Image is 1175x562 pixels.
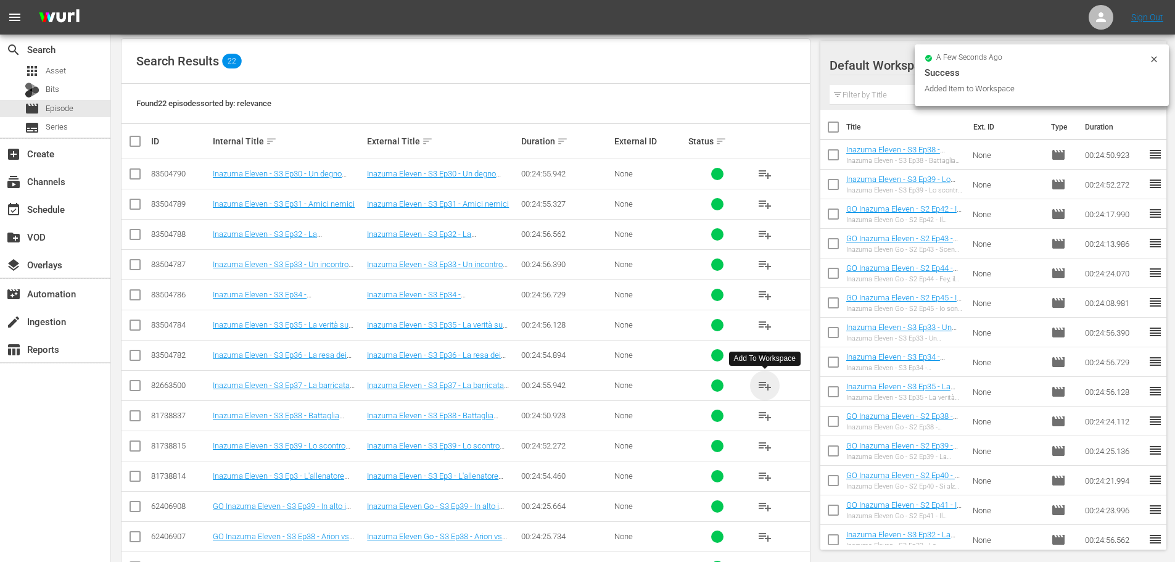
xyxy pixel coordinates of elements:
div: Status [688,134,746,149]
span: VOD [6,230,21,245]
span: Series [46,121,68,133]
span: playlist_add [757,318,772,333]
a: Inazuma Eleven - S3 Ep39 - Lo scontro finale. [PERSON_NAME] Dark!! [213,441,350,460]
span: Episode [1051,266,1066,281]
span: playlist_add [757,499,772,514]
button: playlist_add [750,189,780,219]
span: Episode [1051,236,1066,251]
span: Episode [1051,177,1066,192]
div: Inazuma Eleven Go - S2 Ep42 - Il Fuoriclasse n° 11! [846,216,963,224]
th: Type [1044,110,1078,144]
a: Inazuma Eleven - S3 Ep31 - Amici nemici [213,199,355,209]
div: 81738814 [151,471,209,481]
div: Inazuma Eleven - S3 Ep39 - Lo scontro finale. [PERSON_NAME] Dark!! [846,186,963,194]
div: None [614,381,685,390]
div: 00:24:56.729 [521,290,610,299]
span: Ingestion [6,315,21,329]
button: playlist_add [750,371,780,400]
div: 83504786 [151,290,209,299]
div: 81738815 [151,441,209,450]
span: sort [422,136,433,147]
div: 00:24:55.942 [521,169,610,178]
span: Episode [1051,295,1066,310]
a: GO Inazuma Eleven - S2 Ep44 - Fey, il Nostro Nemico? [846,263,958,282]
span: Asset [46,65,66,77]
div: None [614,411,685,420]
button: playlist_add [750,492,780,521]
a: Sign Out [1131,12,1163,22]
a: Inazuma Eleven - S3 Ep38 - Battaglia infuocata! [213,411,344,429]
td: None [968,407,1047,436]
div: Default Workspace [830,48,1144,83]
a: Inazuma Eleven - S3 Ep39 - Lo scontro finale. [PERSON_NAME] Dark!! [367,441,505,460]
td: 00:24:50.923 [1080,140,1148,170]
div: Inazuma Eleven Go - S2 Ep44 - Fey, il Nostro Nemico? [846,275,963,283]
a: Inazuma Eleven - S3 Ep32 - La determinazione di [PERSON_NAME]! [846,530,955,558]
div: Inazuma Eleven Go - S2 Ep41 - Il risveglio di Fey [846,512,963,520]
div: None [614,229,685,239]
img: ans4CAIJ8jUAAAAAAAAAAAAAAAAAAAAAAAAgQb4GAAAAAAAAAAAAAAAAAAAAAAAAJMjXAAAAAAAAAAAAAAAAAAAAAAAAgAT5G... [30,3,89,32]
a: Inazuma Eleven - S3 Ep38 - Battaglia infuocata! [846,145,945,163]
span: Episode [1051,325,1066,340]
span: Schedule [6,202,21,217]
span: Channels [6,175,21,189]
a: Inazuma Eleven - S3 Ep36 - La resa dei conti! [367,350,506,369]
div: None [614,502,685,511]
td: 00:24:56.562 [1080,525,1148,555]
button: playlist_add [750,280,780,310]
div: None [614,471,685,481]
span: reorder [1148,295,1163,310]
th: Ext. ID [966,110,1044,144]
button: playlist_add [750,310,780,340]
span: playlist_add [757,408,772,423]
div: None [614,260,685,269]
a: Inazuma Eleven - S3 Ep3 - L'allenatore misterioso [367,471,503,490]
a: Inazuma Eleven - S3 Ep37 - La barricata impenetrabile [367,381,509,399]
div: None [614,441,685,450]
div: Inazuma Eleven - S3 Ep33 - Un incontro particolare [846,334,963,342]
div: Inazuma Eleven Go - S2 Ep38 - Modalità Hyperdrive [846,423,963,431]
span: Reports [6,342,21,357]
button: playlist_add [750,431,780,461]
td: None [968,466,1047,495]
div: None [614,320,685,329]
div: None [614,350,685,360]
span: Episode [1051,355,1066,370]
a: Inazuma Eleven - S3 Ep33 - Un incontro particolare [367,260,508,278]
div: Bits [25,83,39,97]
button: playlist_add [750,250,780,279]
a: GO Inazuma Eleven - S3 Ep38 - Arion vs [PERSON_NAME]! [213,532,354,550]
td: 00:24:56.128 [1080,377,1148,407]
a: GO Inazuma Eleven - S2 Ep42 - Il Fuoriclasse n° 11! [846,204,962,223]
a: Inazuma Eleven - S3 Ep37 - La barricata impenetrabile [213,381,355,399]
div: None [614,532,685,541]
td: None [968,258,1047,288]
th: Title [846,110,966,144]
span: sort [266,136,277,147]
span: playlist_add [757,529,772,544]
span: Automation [6,287,21,302]
span: playlist_add [757,167,772,181]
button: playlist_add [750,341,780,370]
a: Inazuma Eleven - S3 Ep35 - La verità su Cammy [846,382,955,400]
div: 83504789 [151,199,209,209]
span: Episode [1051,503,1066,518]
div: ID [151,136,209,146]
span: playlist_add [757,287,772,302]
a: Inazuma Eleven Go - S3 Ep39 - In alto i nostri spiriti! [367,502,504,520]
button: playlist_add [750,522,780,552]
span: reorder [1148,413,1163,428]
div: 00:24:25.664 [521,502,610,511]
div: External ID [614,136,685,146]
a: Inazuma Eleven - S3 Ep30 - Un degno avversario [213,169,347,188]
span: sort [557,136,568,147]
button: playlist_add [750,401,780,431]
span: Episode [1051,444,1066,458]
div: None [614,290,685,299]
div: Inazuma Eleven - S3 Ep35 - La verità su Cammy [846,394,963,402]
div: 00:24:54.894 [521,350,610,360]
a: GO Inazuma Eleven - S2 Ep45 - Io sono invincibile [846,293,962,312]
a: GO Inazuma Eleven - S2 Ep38 - Modalità Hyperdrive [846,411,958,430]
a: Inazuma Eleven - S3 Ep31 - Amici nemici [367,199,509,209]
div: 00:24:56.562 [521,229,610,239]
